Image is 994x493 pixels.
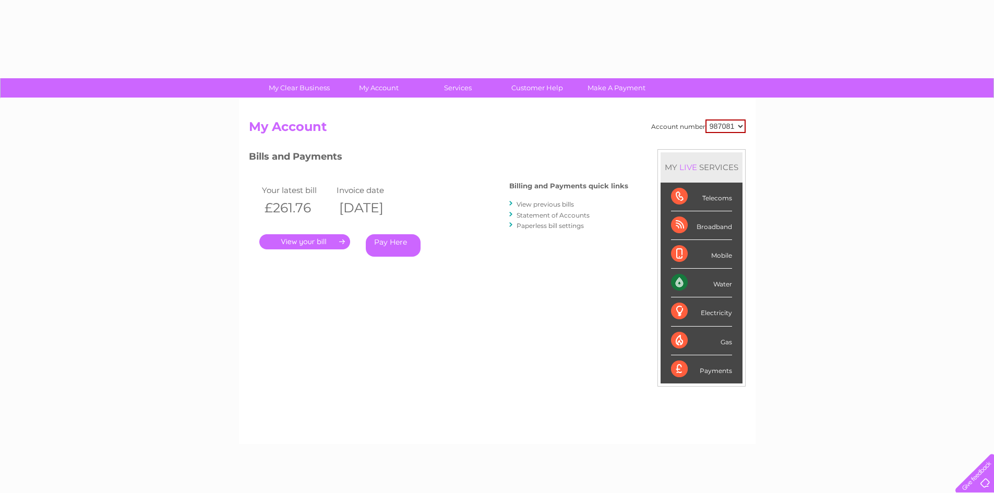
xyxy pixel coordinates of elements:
[249,149,628,167] h3: Bills and Payments
[259,234,350,249] a: .
[256,78,342,98] a: My Clear Business
[661,152,742,182] div: MY SERVICES
[334,183,409,197] td: Invoice date
[334,197,409,219] th: [DATE]
[336,78,422,98] a: My Account
[415,78,501,98] a: Services
[366,234,421,257] a: Pay Here
[671,269,732,297] div: Water
[259,183,334,197] td: Your latest bill
[517,211,590,219] a: Statement of Accounts
[509,182,628,190] h4: Billing and Payments quick links
[671,355,732,383] div: Payments
[249,119,746,139] h2: My Account
[651,119,746,133] div: Account number
[671,297,732,326] div: Electricity
[671,211,732,240] div: Broadband
[671,240,732,269] div: Mobile
[517,222,584,230] a: Paperless bill settings
[259,197,334,219] th: £261.76
[671,327,732,355] div: Gas
[671,183,732,211] div: Telecoms
[677,162,699,172] div: LIVE
[573,78,660,98] a: Make A Payment
[517,200,574,208] a: View previous bills
[494,78,580,98] a: Customer Help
